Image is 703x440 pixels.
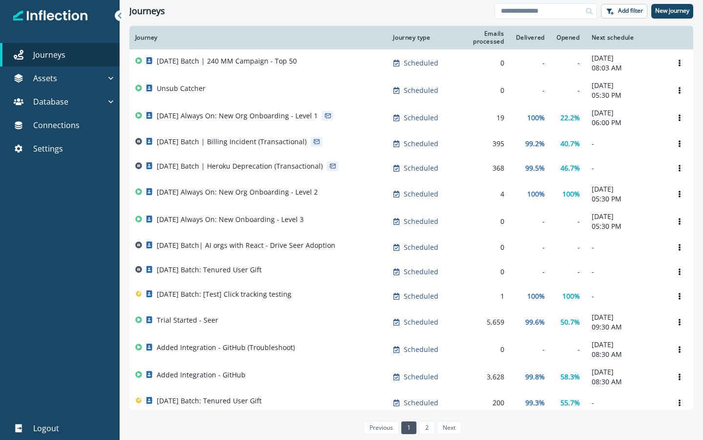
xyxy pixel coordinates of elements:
[516,345,545,354] div: -
[672,240,687,255] button: Options
[455,139,504,149] div: 395
[129,235,693,260] a: [DATE] Batch| AI orgs with React - Drive Seer AdoptionScheduled0---Options
[33,96,68,108] p: Database
[557,242,580,252] div: -
[672,136,687,151] button: Options
[455,291,504,301] div: 1
[33,49,65,61] p: Journeys
[157,111,318,121] p: [DATE] Always On: New Org Onboarding - Level 1
[157,343,295,352] p: Added Integration - GitHub (Troubleshoot)
[129,260,693,284] a: [DATE] Batch: Tenured User GiftScheduled0---Options
[157,161,323,171] p: [DATE] Batch | Heroku Deprecation (Transactional)
[592,34,660,42] div: Next schedule
[618,7,643,14] p: Add filter
[672,161,687,176] button: Options
[404,86,438,95] p: Scheduled
[129,180,693,208] a: [DATE] Always On: New Org Onboarding - Level 2Scheduled4100%100%[DATE]05:30 PMOptions
[525,317,545,327] p: 99.6%
[404,372,438,382] p: Scheduled
[557,86,580,95] div: -
[13,9,88,22] img: Inflection
[129,284,693,308] a: [DATE] Batch: [Test] Click tracking testingScheduled1100%100%-Options
[404,345,438,354] p: Scheduled
[129,132,693,156] a: [DATE] Batch | Billing Incident (Transactional)Scheduled39599.2%40.7%-Options
[33,72,57,84] p: Assets
[455,317,504,327] div: 5,659
[404,398,438,408] p: Scheduled
[129,336,693,363] a: Added Integration - GitHub (Troubleshoot)Scheduled0--[DATE]08:30 AMOptions
[672,289,687,304] button: Options
[592,108,660,118] p: [DATE]
[672,110,687,125] button: Options
[672,83,687,98] button: Options
[672,264,687,279] button: Options
[672,187,687,201] button: Options
[157,84,206,93] p: Unsub Catcher
[592,242,660,252] p: -
[33,422,59,434] p: Logout
[592,163,660,173] p: -
[592,139,660,149] p: -
[525,163,545,173] p: 99.5%
[592,194,660,204] p: 05:30 PM
[516,86,545,95] div: -
[560,372,580,382] p: 58.3%
[672,342,687,357] button: Options
[592,377,660,387] p: 08:30 AM
[516,267,545,277] div: -
[129,156,693,180] a: [DATE] Batch | Heroku Deprecation (Transactional)Scheduled36899.5%46.7%-Options
[404,317,438,327] p: Scheduled
[455,163,504,173] div: 368
[419,421,434,434] a: Page 2
[560,163,580,173] p: 46.7%
[157,56,297,66] p: [DATE] Batch | 240 MM Campaign - Top 50
[592,291,660,301] p: -
[557,217,580,226] div: -
[404,139,438,149] p: Scheduled
[404,291,438,301] p: Scheduled
[157,241,335,250] p: [DATE] Batch| AI orgs with React - Drive Seer Adoption
[592,53,660,63] p: [DATE]
[401,421,416,434] a: Page 1 is your current page
[592,267,660,277] p: -
[455,58,504,68] div: 0
[525,398,545,408] p: 99.3%
[129,363,693,391] a: Added Integration - GitHubScheduled3,62899.8%58.3%[DATE]08:30 AMOptions
[157,265,262,275] p: [DATE] Batch: Tenured User Gift
[455,267,504,277] div: 0
[651,4,693,19] button: New journey
[157,137,307,147] p: [DATE] Batch | Billing Incident (Transactional)
[527,189,545,199] p: 100%
[404,217,438,226] p: Scheduled
[516,34,545,42] div: Delivered
[672,370,687,384] button: Options
[592,63,660,73] p: 08:03 AM
[557,267,580,277] div: -
[527,113,545,123] p: 100%
[560,139,580,149] p: 40.7%
[129,77,693,104] a: Unsub CatcherScheduled0--[DATE]05:30 PMOptions
[404,189,438,199] p: Scheduled
[557,34,580,42] div: Opened
[455,86,504,95] div: 0
[404,163,438,173] p: Scheduled
[455,372,504,382] div: 3,628
[557,58,580,68] div: -
[129,208,693,235] a: [DATE] Always On: New Onboarding - Level 3Scheduled0--[DATE]05:30 PMOptions
[672,315,687,330] button: Options
[129,49,693,77] a: [DATE] Batch | 240 MM Campaign - Top 50Scheduled0--[DATE]08:03 AMOptions
[129,308,693,336] a: Trial Started - SeerScheduled5,65999.6%50.7%[DATE]09:30 AMOptions
[525,372,545,382] p: 99.8%
[455,217,504,226] div: 0
[592,90,660,100] p: 05:30 PM
[560,113,580,123] p: 22.2%
[592,118,660,128] p: 06:00 PM
[592,312,660,322] p: [DATE]
[592,212,660,221] p: [DATE]
[437,421,461,434] a: Next page
[157,370,246,380] p: Added Integration - GitHub
[601,4,647,19] button: Add filter
[135,34,381,42] div: Journey
[560,398,580,408] p: 55.7%
[592,398,660,408] p: -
